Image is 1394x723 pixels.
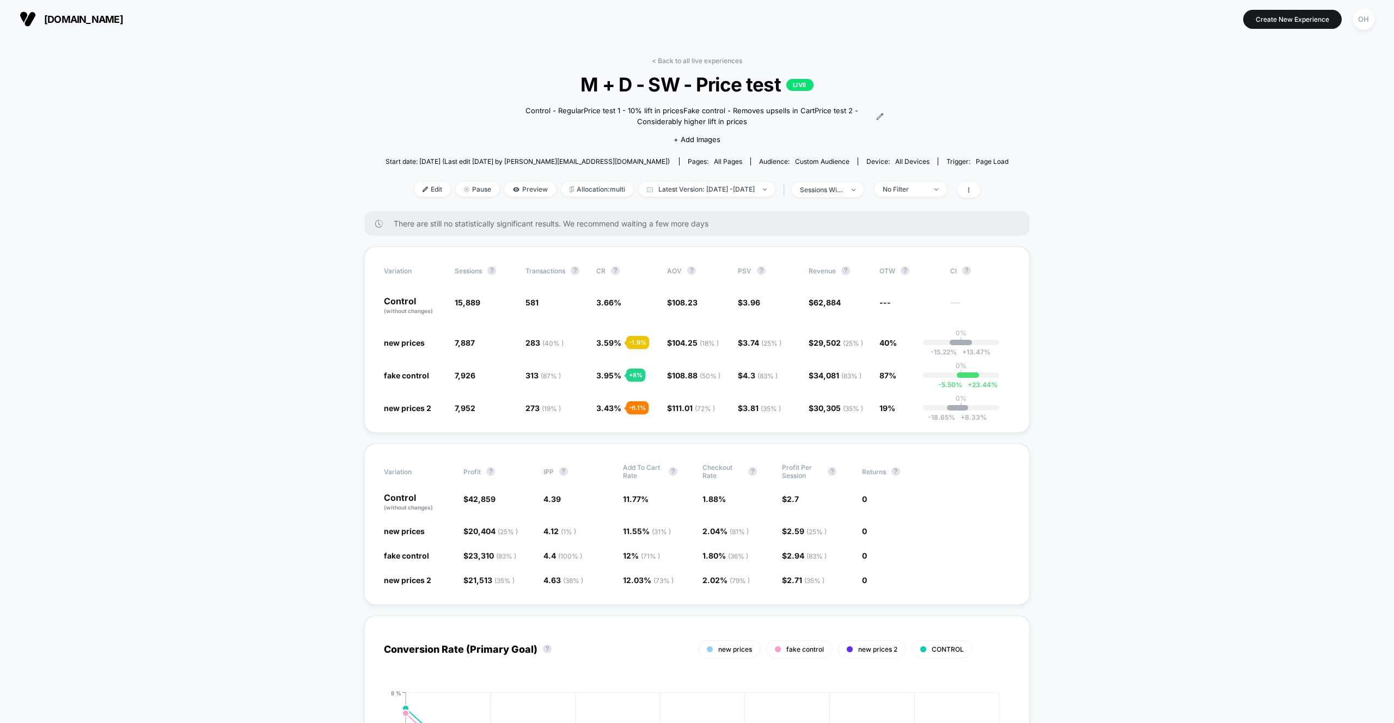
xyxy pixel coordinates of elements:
span: Add To Cart Rate [623,463,663,480]
span: Preview [505,182,556,197]
span: 11.77 % [623,494,649,504]
button: ? [891,467,900,476]
span: --- [879,298,891,307]
span: PSV [738,267,751,275]
p: Control [384,493,453,512]
div: + 8 % [626,369,645,382]
span: ( 36 % ) [728,552,748,560]
span: + [961,413,965,421]
span: 1.80 % [702,551,748,560]
span: 4.63 [543,575,583,585]
button: OH [1350,8,1378,30]
span: OTW [879,266,939,275]
span: 3.43 % [596,403,621,413]
span: Page Load [976,157,1008,166]
span: ( 83 % ) [757,372,778,380]
img: edit [423,187,428,192]
span: ( 31 % ) [652,528,671,536]
img: end [852,189,855,191]
button: ? [828,467,836,476]
span: 3.95 % [596,371,621,380]
span: Sessions [455,267,482,275]
button: ? [543,645,552,653]
span: all pages [714,157,742,166]
img: end [464,187,469,192]
span: 3.66 % [596,298,621,307]
div: OH [1353,9,1374,30]
span: Variation [384,266,444,275]
button: ? [962,266,971,275]
span: 283 [525,338,564,347]
span: 0 [862,551,867,560]
span: $ [463,494,496,504]
span: ( 81 % ) [730,528,749,536]
span: ( 83 % ) [496,552,516,560]
span: $ [463,551,516,560]
span: [DOMAIN_NAME] [44,14,123,25]
span: Checkout Rate [702,463,743,480]
span: $ [782,575,824,585]
button: ? [559,467,568,476]
span: 19% [879,403,895,413]
span: 8.33 % [955,413,987,421]
span: 2.7 [787,494,799,504]
span: ( 38 % ) [563,577,583,585]
span: ( 100 % ) [558,552,582,560]
button: ? [571,266,579,275]
button: ? [487,266,496,275]
span: Control - RegularPrice test 1 - 10% lift in pricesFake control - Removes upsells in CartPrice tes... [510,106,874,127]
span: IPP [543,468,554,476]
div: Audience: [759,157,849,166]
span: ( 25 % ) [843,339,863,347]
span: 2.02 % [702,575,750,585]
span: 20,404 [468,526,518,536]
div: Trigger: [946,157,1008,166]
span: ( 40 % ) [542,339,564,347]
span: CR [596,267,606,275]
span: + Add Images [674,135,720,144]
span: $ [809,298,841,307]
span: ( 71 % ) [641,552,660,560]
span: $ [667,403,715,413]
span: $ [782,494,799,504]
span: ( 25 % ) [498,528,518,536]
span: M + D - SW - Price test [417,73,977,96]
span: 0 [862,575,867,585]
span: $ [809,338,863,347]
span: $ [809,403,863,413]
span: 1.88 % [702,494,726,504]
p: LIVE [786,79,814,91]
div: - 1.9 % [626,336,649,349]
span: $ [738,298,760,307]
div: No Filter [883,185,926,193]
span: 581 [525,298,539,307]
span: all devices [895,157,930,166]
span: $ [738,403,781,413]
span: -5.50 % [938,381,962,389]
span: 12 % [623,551,660,560]
img: calendar [647,187,653,192]
span: 11.55 % [623,526,671,536]
span: Custom Audience [795,157,849,166]
span: 108.88 [672,371,720,380]
span: ( 25 % ) [806,528,827,536]
span: Edit [414,182,450,197]
span: 7,887 [455,338,475,347]
span: 30,305 [814,403,863,413]
span: -18.65 % [928,413,955,421]
span: 108.23 [672,298,698,307]
p: Control [384,297,444,315]
a: < Back to all live experiences [652,57,742,65]
span: 4.12 [543,526,576,536]
span: 2.59 [787,526,827,536]
span: ( 35 % ) [843,405,863,413]
span: ( 50 % ) [700,372,720,380]
span: fake control [384,371,429,380]
span: Returns [862,468,886,476]
span: fake control [384,551,429,560]
span: There are still no statistically significant results. We recommend waiting a few more days [394,219,1008,228]
span: fake control [786,645,824,653]
button: ? [486,467,495,476]
span: $ [782,526,827,536]
span: 2.94 [787,551,827,560]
